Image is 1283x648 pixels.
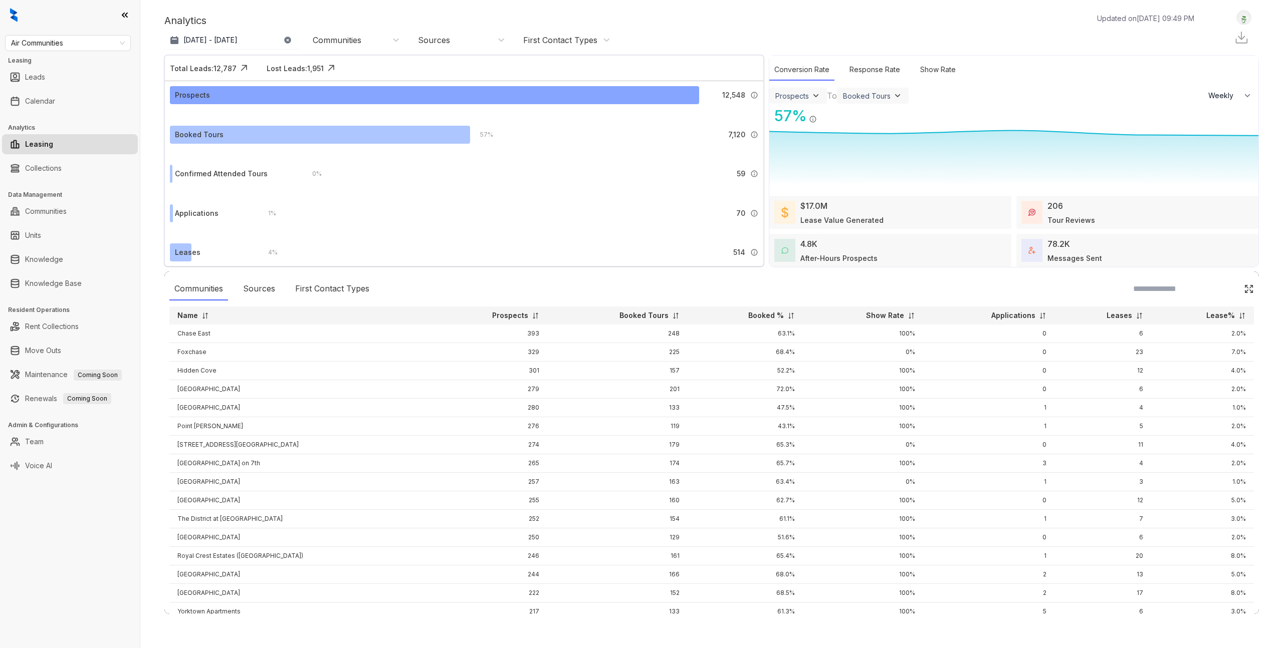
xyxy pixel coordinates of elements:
td: 65.7% [688,454,803,473]
h3: Leasing [8,56,140,65]
img: Info [750,131,758,139]
img: Info [750,209,758,217]
td: 63.1% [688,325,803,343]
a: Communities [25,201,67,221]
td: 280 [431,399,547,417]
img: Info [750,170,758,178]
span: Coming Soon [63,393,111,404]
td: 160 [547,491,688,510]
td: 12 [1054,362,1152,380]
td: 3.0% [1151,510,1254,528]
td: 100% [803,547,923,565]
div: Booked Tours [843,92,891,100]
div: First Contact Types [523,35,597,46]
td: 222 [431,584,547,602]
img: sorting [908,312,915,319]
a: RenewalsComing Soon [25,389,111,409]
p: [DATE] - [DATE] [183,35,238,45]
td: 6 [1054,380,1152,399]
td: Foxchase [169,343,431,362]
td: 0% [803,473,923,491]
a: Calendar [25,91,55,111]
td: 3.0% [1151,602,1254,621]
td: 252 [431,510,547,528]
li: Leads [2,67,138,87]
div: Confirmed Attended Tours [175,168,268,179]
p: Lease% [1206,310,1235,320]
span: 7,120 [728,129,745,140]
p: Analytics [164,13,206,28]
p: Name [177,310,198,320]
td: 4.0% [1151,362,1254,380]
td: 65.4% [688,547,803,565]
td: 1 [923,417,1054,436]
td: [GEOGRAPHIC_DATA] [169,473,431,491]
p: Booked % [748,310,784,320]
span: Air Communities [11,36,125,51]
td: 100% [803,380,923,399]
div: To [827,90,837,102]
img: LeaseValue [781,206,788,218]
td: 201 [547,380,688,399]
li: Calendar [2,91,138,111]
div: 206 [1047,200,1063,212]
img: SearchIcon [1223,284,1231,293]
div: Leases [175,247,200,258]
p: Show Rate [866,310,904,320]
p: Updated on [DATE] 09:49 PM [1097,13,1194,24]
td: 217 [431,602,547,621]
td: 257 [431,473,547,491]
div: 0 % [302,168,322,179]
td: 0 [923,436,1054,454]
img: sorting [1039,312,1046,319]
li: Voice AI [2,456,138,476]
td: [GEOGRAPHIC_DATA] [169,528,431,547]
td: 12 [1054,491,1152,510]
td: 47.5% [688,399,803,417]
td: 4.0% [1151,436,1254,454]
div: Lease Value Generated [800,215,884,225]
td: 2.0% [1151,417,1254,436]
div: Conversion Rate [769,59,834,81]
td: 100% [803,491,923,510]
td: 329 [431,343,547,362]
td: 4 [1054,454,1152,473]
a: Leasing [25,134,53,154]
a: Leads [25,67,45,87]
img: Info [750,248,758,256]
button: [DATE] - [DATE] [164,31,300,49]
div: Communities [169,277,228,300]
p: Prospects [492,310,528,320]
li: Knowledge [2,249,138,269]
td: 68.0% [688,565,803,584]
td: 1.0% [1151,473,1254,491]
div: Prospects [775,92,809,100]
td: 0 [923,491,1054,510]
td: Royal Crest Estates ([GEOGRAPHIC_DATA]) [169,547,431,565]
p: Applications [991,310,1035,320]
td: 274 [431,436,547,454]
td: 100% [803,584,923,602]
div: Tour Reviews [1047,215,1095,225]
div: $17.0M [800,200,827,212]
td: 2 [923,565,1054,584]
div: First Contact Types [290,277,374,300]
td: 61.1% [688,510,803,528]
div: 57 % [470,129,493,140]
td: 133 [547,399,688,417]
td: 1 [923,510,1054,528]
td: 100% [803,510,923,528]
img: Click Icon [817,106,832,121]
td: 2 [923,584,1054,602]
div: Show Rate [915,59,961,81]
h3: Data Management [8,190,140,199]
td: 1 [923,547,1054,565]
span: 12,548 [722,90,745,101]
td: [GEOGRAPHIC_DATA] [169,565,431,584]
td: 100% [803,454,923,473]
img: Click Icon [237,61,252,76]
td: 0 [923,343,1054,362]
td: Chase East [169,325,431,343]
td: 100% [803,417,923,436]
td: 0 [923,380,1054,399]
